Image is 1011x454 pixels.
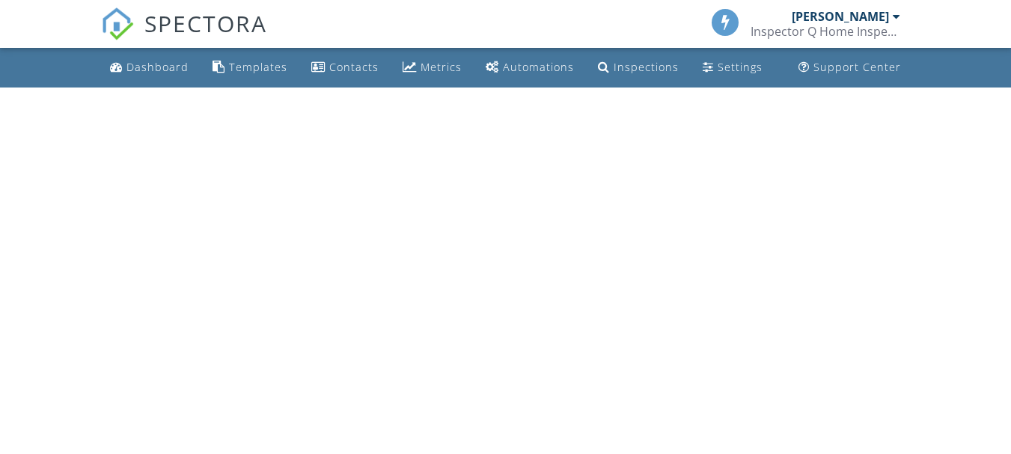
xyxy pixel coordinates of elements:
[144,7,267,39] span: SPECTORA
[101,7,134,40] img: The Best Home Inspection Software - Spectora
[592,54,685,82] a: Inspections
[718,60,763,74] div: Settings
[329,60,379,74] div: Contacts
[104,54,195,82] a: Dashboard
[480,54,580,82] a: Automations (Basic)
[101,20,267,52] a: SPECTORA
[813,60,901,74] div: Support Center
[614,60,679,74] div: Inspections
[305,54,385,82] a: Contacts
[751,24,900,39] div: Inspector Q Home Inspections
[503,60,574,74] div: Automations
[397,54,468,82] a: Metrics
[421,60,462,74] div: Metrics
[126,60,189,74] div: Dashboard
[792,9,889,24] div: [PERSON_NAME]
[229,60,287,74] div: Templates
[792,54,907,82] a: Support Center
[207,54,293,82] a: Templates
[697,54,769,82] a: Settings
